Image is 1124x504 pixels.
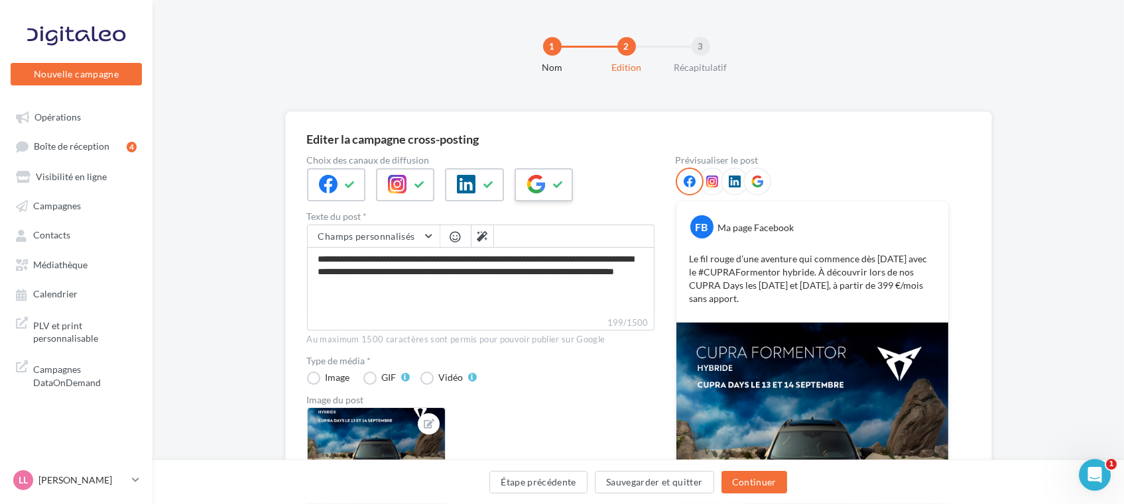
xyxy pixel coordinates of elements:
[308,225,440,248] button: Champs personnalisés
[8,134,145,158] a: Boîte de réception4
[676,156,949,165] div: Prévisualiser le post
[489,471,588,493] button: Étape précédente
[721,471,787,493] button: Continuer
[11,63,142,85] button: Nouvelle campagne
[307,395,655,405] div: Image du post
[510,61,595,74] div: Nom
[36,171,107,182] span: Visibilité en ligne
[19,474,28,487] span: LL
[326,373,350,382] div: Image
[33,360,137,389] span: Campagnes DataOnDemand
[1106,459,1117,470] span: 1
[34,111,81,123] span: Opérations
[8,193,145,217] a: Campagnes
[33,200,81,211] span: Campagnes
[595,471,714,493] button: Sauvegarder et quitter
[1079,459,1111,491] iframe: Intercom live chat
[307,356,655,366] label: Type de média *
[11,468,142,493] a: LL [PERSON_NAME]
[8,311,145,350] a: PLV et print personnalisable
[8,223,145,246] a: Contacts
[690,252,935,305] p: Le fil rouge d’une aventure qui commence dès [DATE] avec le #CUPRAFormentor hybride. À découvrir ...
[543,37,562,56] div: 1
[718,221,794,234] div: Ma page Facebook
[33,317,137,345] span: PLV et print personnalisable
[33,259,88,270] span: Médiathèque
[307,156,655,165] label: Choix des canaux de diffusion
[307,316,655,330] label: 199/1500
[33,289,78,300] span: Calendrier
[439,373,464,382] div: Vidéo
[38,474,127,487] p: [PERSON_NAME]
[658,61,743,74] div: Récapitulatif
[127,142,137,152] div: 4
[8,164,145,188] a: Visibilité en ligne
[692,37,710,56] div: 3
[8,252,145,276] a: Médiathèque
[8,355,145,394] a: Campagnes DataOnDemand
[584,61,669,74] div: Edition
[307,133,479,145] div: Editer la campagne cross-posting
[382,373,397,382] div: GIF
[8,105,145,128] a: Opérations
[8,281,145,305] a: Calendrier
[318,230,415,242] span: Champs personnalisés
[307,212,655,221] label: Texte du post *
[33,230,70,241] span: Contacts
[307,334,655,346] div: Au maximum 1500 caractères sont permis pour pouvoir publier sur Google
[617,37,636,56] div: 2
[690,215,714,238] div: FB
[34,141,109,152] span: Boîte de réception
